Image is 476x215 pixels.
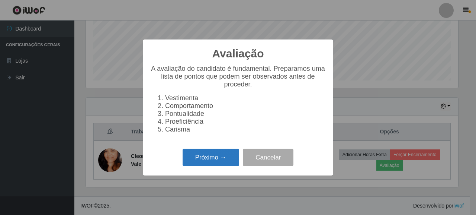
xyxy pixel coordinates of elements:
[212,47,264,60] h2: Avaliação
[165,126,326,133] li: Carisma
[165,102,326,110] li: Comportamento
[165,118,326,126] li: Proeficiência
[243,149,293,166] button: Cancelar
[150,65,326,88] p: A avaliação do candidato é fundamental. Preparamos uma lista de pontos que podem ser observados a...
[165,110,326,118] li: Pontualidade
[165,94,326,102] li: Vestimenta
[183,149,239,166] button: Próximo →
